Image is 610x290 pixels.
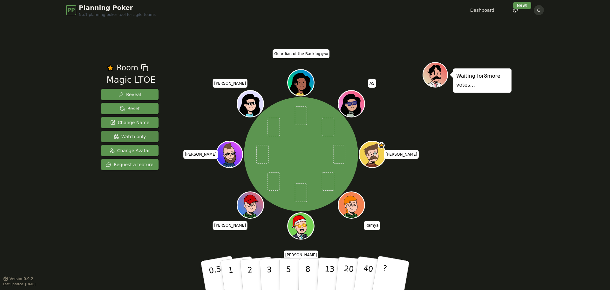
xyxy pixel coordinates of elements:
a: PPPlanning PokerNo.1 planning poker tool for agile teams [66,3,156,17]
button: Click to change your avatar [288,70,313,95]
div: New! [513,2,531,9]
button: G [534,5,544,15]
a: Dashboard [470,7,494,13]
span: Jake is the host [378,142,385,149]
button: New! [510,4,521,16]
span: Room [117,62,138,74]
span: Request a feature [106,161,153,168]
button: Reset [101,103,159,114]
span: Version 0.9.2 [10,276,33,281]
span: Click to change your name [368,79,376,88]
span: (you) [320,53,328,56]
span: Click to change your name [213,221,247,230]
span: Reveal [119,91,141,98]
span: Click to change your name [364,221,380,230]
span: Change Avatar [110,147,150,154]
span: Click to change your name [213,79,247,88]
button: Change Avatar [101,145,159,156]
span: Click to change your name [183,150,218,159]
span: Reset [120,105,140,112]
button: Remove as favourite [106,62,114,74]
button: Change Name [101,117,159,128]
button: Version0.9.2 [3,276,33,281]
span: Click to change your name [284,251,319,259]
span: Click to change your name [384,150,419,159]
button: Watch only [101,131,159,142]
div: Magic LTOE [106,74,156,87]
span: No.1 planning poker tool for agile teams [79,12,156,17]
button: Reveal [101,89,159,100]
span: Click to change your name [273,49,329,58]
span: Planning Poker [79,3,156,12]
span: Last updated: [DATE] [3,282,36,286]
span: Watch only [114,133,146,140]
p: Waiting for 8 more votes... [456,72,508,89]
span: PP [67,6,75,14]
span: Change Name [110,119,149,126]
button: Request a feature [101,159,159,170]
